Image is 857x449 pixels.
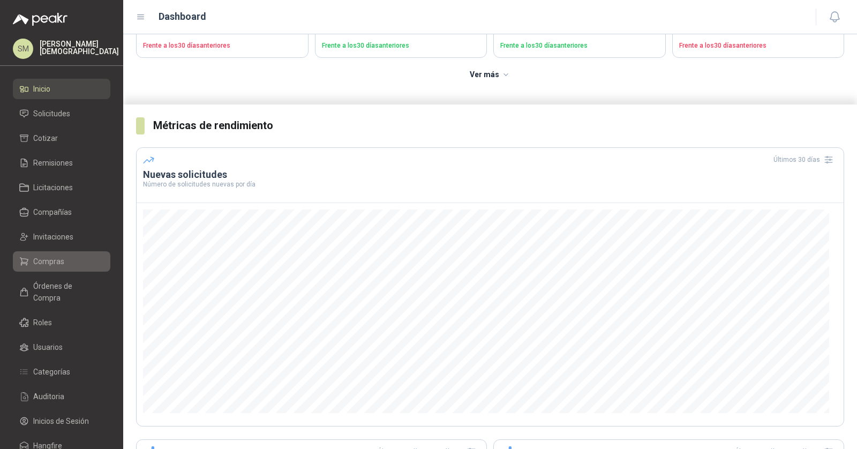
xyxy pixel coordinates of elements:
span: Auditoria [33,391,64,402]
a: Solicitudes [13,103,110,124]
span: Roles [33,317,52,328]
p: [PERSON_NAME] [DEMOGRAPHIC_DATA] [40,40,119,55]
div: SM [13,39,33,59]
a: Categorías [13,362,110,382]
a: Licitaciones [13,177,110,198]
a: Invitaciones [13,227,110,247]
a: Remisiones [13,153,110,173]
span: Órdenes de Compra [33,280,100,304]
span: -47 % [559,27,576,36]
button: Ver más [464,64,517,86]
p: Frente a los 30 días anteriores [500,41,659,51]
span: Invitaciones [33,231,73,243]
a: Compañías [13,202,110,222]
h3: Nuevas solicitudes [143,168,837,181]
span: Compras [33,256,64,267]
span: Inicio [33,83,50,95]
span: Compañías [33,206,72,218]
a: Compras [13,251,110,272]
p: Frente a los 30 días anteriores [143,41,302,51]
a: Roles [13,312,110,333]
a: Inicios de Sesión [13,411,110,431]
h3: Métricas de rendimiento [153,117,844,134]
span: -37 % [725,27,742,36]
span: Categorías [33,366,70,378]
span: Cotizar [33,132,58,144]
img: Logo peakr [13,13,67,26]
p: Frente a los 30 días anteriores [679,41,838,51]
p: Número de solicitudes nuevas por día [143,181,837,188]
a: Inicio [13,79,110,99]
a: Órdenes de Compra [13,276,110,308]
span: -12 % [172,27,190,36]
span: Licitaciones [33,182,73,193]
div: Últimos 30 días [773,151,837,168]
p: Frente a los 30 días anteriores [322,41,480,51]
span: Inicios de Sesión [33,415,89,427]
h1: Dashboard [159,9,206,24]
span: Remisiones [33,157,73,169]
a: Usuarios [13,337,110,357]
a: Auditoria [13,386,110,407]
span: -24 % [380,27,398,36]
a: Cotizar [13,128,110,148]
span: Usuarios [33,341,63,353]
span: Solicitudes [33,108,70,119]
